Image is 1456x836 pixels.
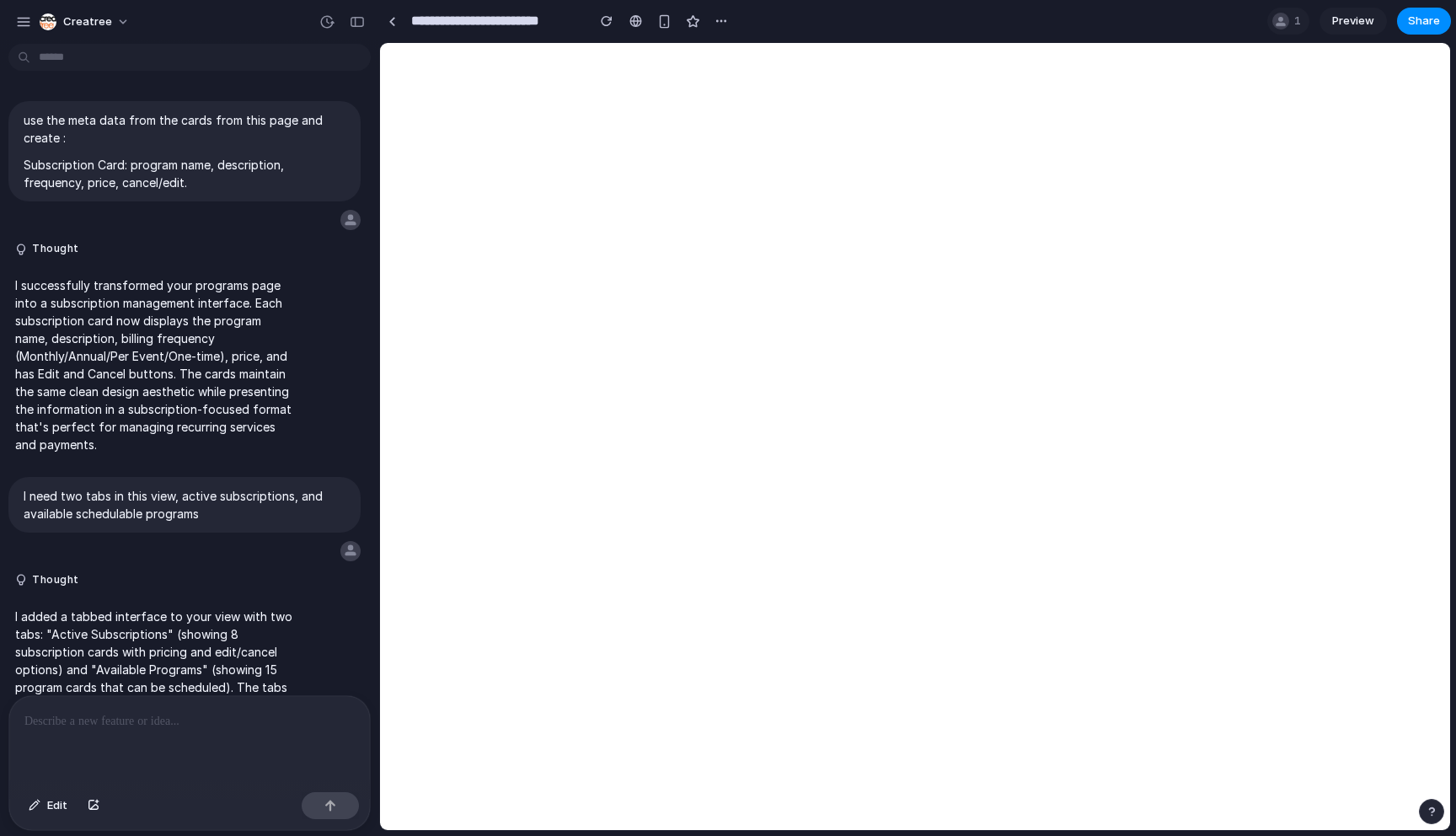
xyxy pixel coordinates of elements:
[15,608,297,785] p: I added a tabbed interface to your view with two tabs: "Active Subscriptions" (showing 8 subscrip...
[1294,13,1306,29] span: 1
[47,797,67,814] span: Edit
[24,156,345,191] p: Subscription Card: program name, description, frequency, price, cancel/edit.
[20,792,76,819] button: Edit
[33,8,138,35] button: Creatree
[15,276,297,453] p: I successfully transformed your programs page into a subscription management interface. Each subs...
[1397,8,1451,35] button: Share
[24,487,345,522] p: I need two tabs in this view, active subscriptions, and available schedulable programs
[24,111,345,147] p: use the meta data from the cards from this page and create :
[1408,13,1440,29] span: Share
[1267,8,1309,35] div: 1
[1332,13,1374,29] span: Preview
[1319,8,1387,35] a: Preview
[63,13,112,30] span: Creatree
